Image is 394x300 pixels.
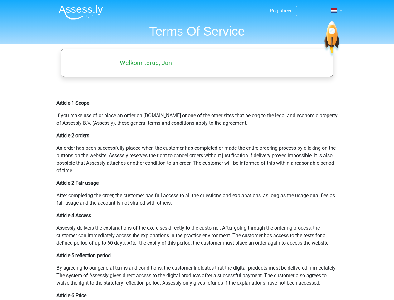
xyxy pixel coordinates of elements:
[56,192,338,207] p: After completing the order, the customer has full access to all the questions and explanations, a...
[69,59,223,67] h5: Welkom terug, Jan
[54,24,341,39] h1: Terms Of Service
[56,212,91,218] b: Article 4 Access
[56,252,111,258] b: Article 5 reflection period
[56,144,338,174] p: An order has been successfully placed when the customer has completed or made the entire ordering...
[56,180,99,186] b: Article 2 Fair usage
[59,5,103,20] img: Assessly
[56,292,86,298] b: Article 6 Price
[56,112,338,127] p: If you make use of or place an order on [DOMAIN_NAME] or one of the other sites that belong to th...
[56,100,89,106] b: Article 1 Scope
[56,224,338,247] p: Assessly delivers the explanations of the exercises directly to the customer. After going through...
[56,264,338,287] p: By agreeing to our general terms and conditions, the customer indicates that the digital products...
[56,132,89,138] b: Article 2 orders
[270,8,292,14] a: Registreer
[323,21,340,57] img: spaceship.7d73109d6933.svg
